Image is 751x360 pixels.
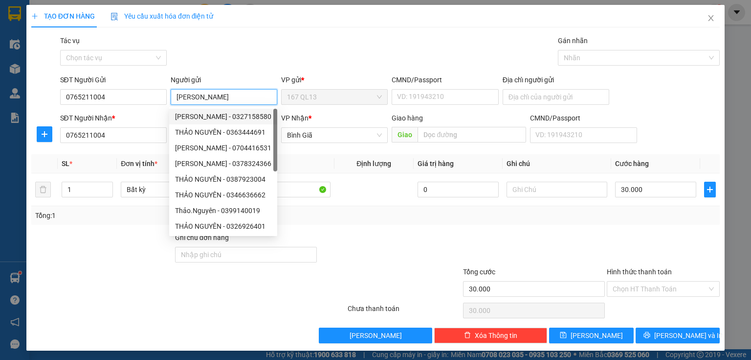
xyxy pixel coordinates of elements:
img: icon [110,13,118,21]
div: Thảo.Nguyên - 0399140019 [169,203,277,218]
span: DĐ: [84,63,98,73]
span: [PERSON_NAME] và In [654,330,723,341]
input: Địa chỉ của người gửi [503,89,609,105]
div: thảo nguyen - 0704416531 [169,140,277,156]
span: [PERSON_NAME] [571,330,623,341]
div: [PERSON_NAME] - 0327158580 [175,111,271,122]
div: Chưa thanh toán [347,303,462,320]
span: Bất kỳ [127,182,216,197]
th: Ghi chú [503,154,611,173]
div: Tổng: 1 [35,210,290,221]
span: plus [705,186,715,193]
div: van [84,32,152,44]
span: 167 QL13 [287,90,382,104]
div: [PERSON_NAME] - 0378324366 [175,158,271,169]
div: CMND/Passport [392,74,498,85]
div: THẢO NGUYÊN - 0346636662 [175,190,271,200]
div: THẢO NGUYÊN - 0326926401 [175,221,271,232]
span: SL [62,160,69,168]
span: Xóa Thông tin [475,330,517,341]
div: THẢO NGUYÊN - 0363444691 [175,127,271,138]
div: thao nguyen - 0327158580 [169,109,277,124]
div: 0908416139 [84,44,152,57]
button: plus [37,126,52,142]
span: Nhận: [84,9,107,20]
span: Bình Giã [287,128,382,143]
label: Ghi chú đơn hàng [175,234,229,241]
div: HANG NGOAI [84,8,152,32]
span: printer [643,332,650,339]
span: Cước hàng [615,160,649,168]
span: Gửi: [8,9,23,20]
span: Định lượng [356,160,391,168]
input: 0 [418,182,499,197]
span: save [560,332,567,339]
div: VP gửi [281,74,388,85]
input: Dọc đường [418,127,526,143]
span: TẠO ĐƠN HÀNG [31,12,95,20]
div: 167 QL13 [8,8,77,20]
div: Thảo.Nguyên - 0399140019 [175,205,271,216]
span: [PERSON_NAME] [350,330,402,341]
input: VD: Bàn, Ghế [230,182,331,197]
div: Địa chỉ người gửi [503,74,609,85]
div: SĐT Người Gửi [60,74,167,85]
div: THẢO NGUYÊN - 0363444691 [169,124,277,140]
span: Giao [392,127,418,143]
span: plus [31,13,38,20]
label: Gán nhãn [558,37,588,45]
button: printer[PERSON_NAME] và In [636,328,720,343]
span: long phuoc v [84,57,135,92]
div: Người gửi [171,74,277,85]
span: Giao hàng [392,114,423,122]
span: Tổng cước [463,268,495,276]
span: Yêu cầu xuất hóa đơn điện tử [110,12,214,20]
span: VP Nhận [281,114,309,122]
button: plus [704,182,716,197]
span: close [707,14,715,22]
div: THẢO NGUYÊN - 0387923004 [175,174,271,185]
button: [PERSON_NAME] [319,328,432,343]
span: delete [464,332,471,339]
div: THAO NGUYEN - 0378324366 [169,156,277,171]
input: Ghi Chú [507,182,607,197]
div: THẢO NGUYÊN - 0387923004 [169,171,277,187]
div: loan [8,20,77,32]
button: deleteXóa Thông tin [434,328,547,343]
div: CMND/Passport [530,113,637,123]
div: THẢO NGUYÊN - 0326926401 [169,218,277,234]
div: SĐT Người Nhận [60,113,167,123]
button: save[PERSON_NAME] [549,328,634,343]
input: Ghi chú đơn hàng [175,247,317,263]
div: 0902989991 [8,32,77,46]
div: THẢO NGUYÊN - 0346636662 [169,187,277,203]
span: plus [37,130,52,138]
span: Đơn vị tính [121,160,157,168]
span: Giá trị hàng [418,160,454,168]
label: Hình thức thanh toán [607,268,672,276]
button: Close [697,5,725,32]
button: delete [35,182,51,197]
label: Tác vụ [60,37,80,45]
div: [PERSON_NAME] - 0704416531 [175,143,271,153]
